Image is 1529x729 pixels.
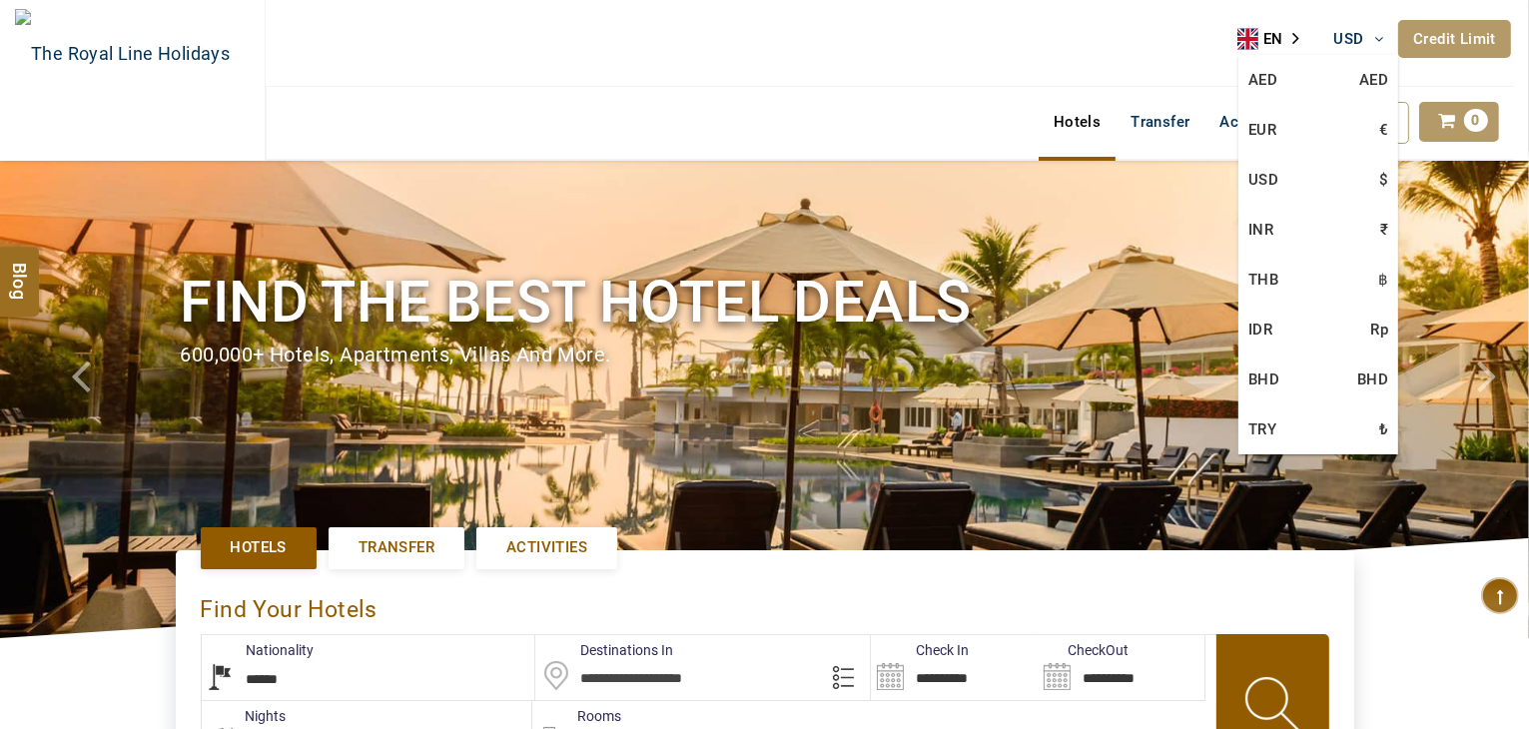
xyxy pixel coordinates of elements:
span: AED [1359,65,1388,95]
span: Blog [7,262,33,279]
div: Find Your Hotels [201,575,1329,634]
a: Transfer [329,527,464,568]
img: The Royal Line Holidays [15,9,230,99]
label: Nationality [202,640,315,660]
a: Transfer [1116,102,1204,142]
a: Credit Limit [1398,20,1511,58]
a: Hotels [1039,102,1116,142]
a: THB฿ [1238,255,1398,305]
aside: Language selected: English [1237,24,1313,54]
span: € [1379,115,1388,145]
a: AEDAED [1238,55,1398,105]
a: EN [1237,24,1313,54]
a: INR₹ [1238,205,1398,255]
a: TRY₺ [1238,404,1398,454]
span: 0 [1464,109,1488,132]
div: 600,000+ hotels, apartments, villas and more. [181,341,1349,369]
span: Activities [506,537,587,558]
span: USD [1334,30,1364,48]
a: Activities [1205,102,1302,142]
a: 0 [1419,102,1499,142]
input: Search [1038,635,1204,700]
span: Transfer [359,537,434,558]
label: CheckOut [1038,640,1129,660]
a: USD$ [1238,155,1398,205]
span: ₹ [1380,215,1388,245]
a: Activities [476,527,617,568]
span: Hotels [231,537,287,558]
a: Hotels [201,527,317,568]
span: ₺ [1379,414,1388,444]
div: Language [1237,24,1313,54]
a: EUR€ [1238,105,1398,155]
span: $ [1379,165,1388,195]
a: IDRRp [1238,305,1398,355]
label: Destinations In [535,640,673,660]
span: BHD [1357,364,1388,394]
label: Check In [871,640,969,660]
span: Rp [1370,315,1388,345]
h1: Find the best hotel deals [181,265,1349,340]
label: Rooms [532,706,621,726]
label: nights [201,706,287,726]
span: ฿ [1378,265,1388,295]
input: Search [871,635,1038,700]
a: BHDBHD [1238,355,1398,404]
